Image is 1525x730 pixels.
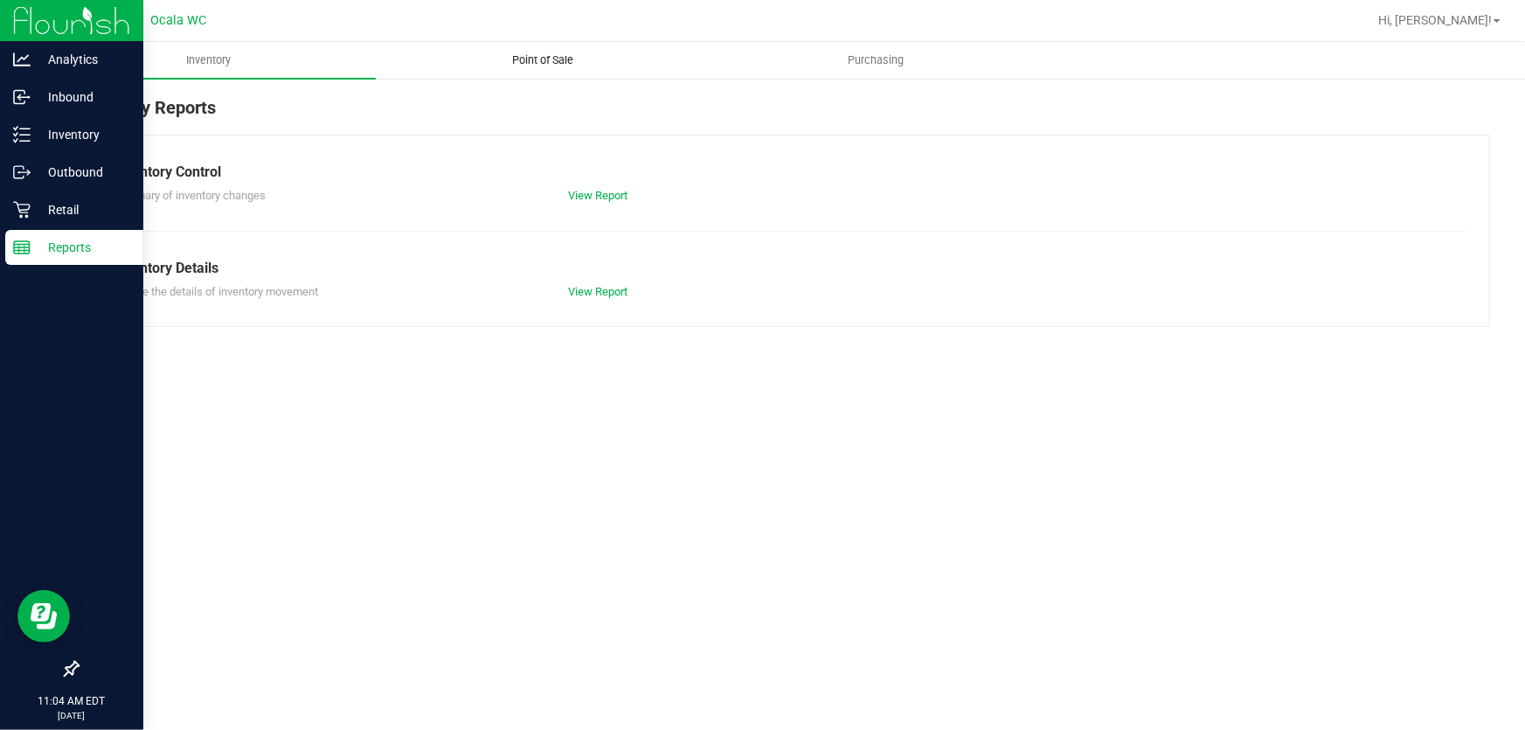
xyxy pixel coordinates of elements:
span: Inventory [163,52,254,68]
span: Hi, [PERSON_NAME]! [1378,13,1492,27]
p: Outbound [31,162,135,183]
p: Reports [31,237,135,258]
inline-svg: Analytics [13,51,31,68]
p: 11:04 AM EDT [8,693,135,709]
span: Purchasing [825,52,928,68]
span: Summary of inventory changes [113,189,266,202]
span: Explore the details of inventory movement [113,285,318,298]
div: Inventory Details [113,258,1454,279]
a: View Report [569,189,628,202]
p: Analytics [31,49,135,70]
p: Inventory [31,124,135,145]
iframe: Resource center [17,590,70,643]
p: Inbound [31,87,135,108]
a: Inventory [42,42,376,79]
inline-svg: Inbound [13,88,31,106]
div: Inventory Control [113,162,1454,183]
inline-svg: Inventory [13,126,31,143]
a: Point of Sale [376,42,710,79]
inline-svg: Reports [13,239,31,256]
a: Purchasing [710,42,1043,79]
div: Inventory Reports [77,94,1490,135]
p: [DATE] [8,709,135,722]
inline-svg: Retail [13,201,31,219]
inline-svg: Outbound [13,163,31,181]
a: View Report [569,285,628,298]
p: Retail [31,199,135,220]
span: Point of Sale [489,52,597,68]
span: Ocala WC [150,13,206,28]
